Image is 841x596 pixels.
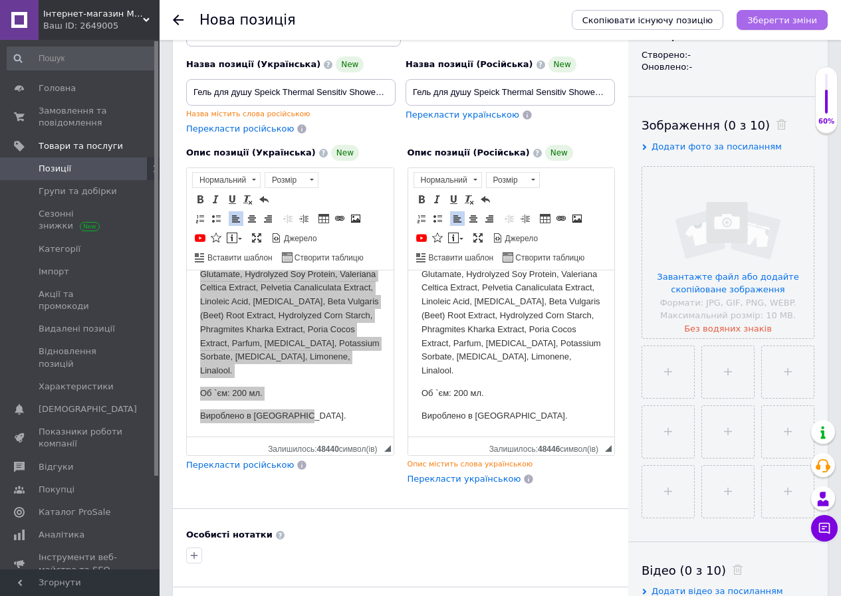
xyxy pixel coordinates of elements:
span: Товари та послуги [39,140,123,152]
p: Вироблено в [GEOGRAPHIC_DATA]. [13,139,193,153]
a: Вставити/видалити маркований список [430,211,445,226]
a: Зменшити відступ [281,211,295,226]
a: Зображення [570,211,584,226]
span: Відгуки [39,461,73,473]
button: Зберегти зміни [737,10,828,30]
span: Розмір [487,173,527,187]
a: Вставити повідомлення [446,231,465,245]
span: [DEMOGRAPHIC_DATA] [39,403,137,415]
a: По центру [245,211,259,226]
span: New [545,145,573,161]
span: Нормальний [414,173,469,187]
div: Кiлькiсть символiв [268,441,384,454]
a: Джерело [269,231,319,245]
span: Скопіювати існуючу позицію [582,15,713,25]
input: Наприклад, H&M жіноча сукня зелена 38 розмір вечірня максі з блискітками [186,79,396,106]
span: Перекласти російською [186,124,294,134]
a: Зменшити відступ [502,211,517,226]
span: Відновлення позицій [39,346,123,369]
a: Збільшити відступ [518,211,533,226]
a: Додати відео з YouTube [414,231,429,245]
span: Назва позиції (Українська) [186,59,320,69]
a: Вставити/видалити маркований список [209,211,223,226]
span: Опис позиції (Російська) [408,148,530,157]
a: Розмір [486,172,540,188]
span: Додати відео за посиланням [652,586,783,596]
span: Джерело [503,233,539,245]
div: Ваш ID: 2649005 [43,20,160,32]
span: Головна [39,82,76,94]
div: Назва містить слова російською [186,109,396,119]
span: New [336,56,364,72]
span: Перекласти українською [406,110,519,120]
span: Назва позиції (Російська) [406,59,533,69]
div: Опис містить слова українською [408,459,616,469]
a: Видалити форматування [462,192,477,207]
span: Групи та добірки [39,185,117,197]
a: По лівому краю [450,211,465,226]
span: New [548,56,576,72]
div: Створено: - [642,49,814,61]
span: Показники роботи компанії [39,426,123,450]
a: Повернути (Ctrl+Z) [478,192,493,207]
span: Сезонні знижки [39,208,123,232]
iframe: Редактор, 256F979F-46F2-422C-98B1-AB9C8CC8A1EC [187,270,394,437]
a: По правому краю [482,211,497,226]
h1: Нова позиція [199,12,296,28]
span: Вставити шаблон [205,252,273,264]
a: Видалити форматування [241,192,255,207]
span: Перекласти російською [186,460,294,470]
a: Вставити повідомлення [225,231,244,245]
a: Вставити/Редагувати посилання (Ctrl+L) [554,211,568,226]
span: Вставити шаблон [427,252,494,264]
span: Джерело [282,233,317,245]
a: Вставити іконку [430,231,445,245]
i: Зберегти зміни [747,15,817,25]
a: Вставити/Редагувати посилання (Ctrl+L) [332,211,347,226]
span: 48440 [316,445,338,454]
a: Джерело [491,231,541,245]
button: Чат з покупцем [811,515,838,542]
a: Розмір [265,172,318,188]
span: Покупці [39,484,74,496]
span: New [331,145,359,161]
span: Створити таблицю [513,252,584,264]
span: Видалені позиції [39,323,115,335]
input: Пошук [7,47,157,70]
p: Об `єм: 200 мл. [13,116,193,130]
div: Зображення (0 з 10) [642,117,814,134]
a: Підкреслений (Ctrl+U) [446,192,461,207]
span: Нормальний [193,173,247,187]
button: Скопіювати існуючу позицію [572,10,723,30]
input: Наприклад, H&M жіноча сукня зелена 38 розмір вечірня максі з блискітками [406,79,615,106]
span: Акції та промокоди [39,288,123,312]
b: Особисті нотатки [186,530,273,540]
a: Вставити шаблон [414,250,496,264]
a: Нормальний [192,172,261,188]
a: Створити таблицю [280,250,366,264]
a: Жирний (Ctrl+B) [414,192,429,207]
span: Створити таблицю [293,252,364,264]
a: По правому краю [261,211,275,226]
a: Вставити іконку [209,231,223,245]
a: Зображення [348,211,363,226]
div: Оновлено: - [642,61,814,73]
a: Підкреслений (Ctrl+U) [225,192,239,207]
a: Жирний (Ctrl+B) [193,192,207,207]
a: Максимізувати [471,231,485,245]
div: Кiлькiсть символiв [489,441,605,454]
div: Повернутися назад [173,15,183,25]
span: Інструменти веб-майстра та SEO [39,551,123,575]
div: 60% Якість заповнення [815,66,838,134]
span: Аналітика [39,529,84,541]
span: Інтернет-магазин Manclub [43,8,143,20]
span: Каталог ProSale [39,506,110,518]
a: Вставити/видалити нумерований список [193,211,207,226]
a: Нормальний [414,172,482,188]
a: Збільшити відступ [297,211,311,226]
a: Таблиця [538,211,552,226]
div: 60% [816,117,837,126]
a: Вставити/видалити нумерований список [414,211,429,226]
span: Перекласти українською [408,474,521,484]
a: Максимізувати [249,231,264,245]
